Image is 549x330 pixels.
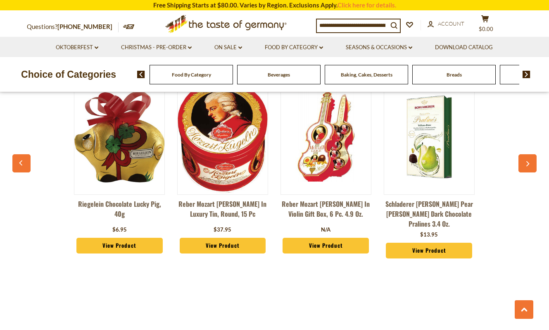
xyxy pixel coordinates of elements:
a: Click here for details. [337,1,396,9]
div: $37.95 [214,226,231,234]
a: View Product [283,238,369,253]
a: View Product [386,243,472,258]
a: Food By Category [172,72,211,78]
a: Baking, Cakes, Desserts [341,72,392,78]
a: View Product [76,238,163,253]
a: Breads [447,72,462,78]
span: $0.00 [479,26,493,32]
a: Seasons & Occasions [346,43,412,52]
a: On Sale [214,43,242,52]
a: Oktoberfest [56,43,98,52]
img: Riegelein Chocolate Lucky Pig, 40g [74,91,164,182]
a: Reber Mozart [PERSON_NAME] in Violin Gift Box, 6 pc. 4.9 oz. [280,199,371,224]
img: Reber Mozart Kugel in Luxury Tin, Round, 15 pc [178,80,268,194]
a: Christmas - PRE-ORDER [121,43,192,52]
a: Schladerer [PERSON_NAME] Pear [PERSON_NAME] Dark Chocolate Pralines 3.4 oz. [384,199,475,229]
div: N/A [321,226,330,234]
p: Questions? [27,22,119,32]
div: $6.95 [112,226,127,234]
img: Reber Mozart Kugel in Violin Gift Box, 6 pc. 4.9 oz. [281,92,371,182]
img: Schladerer Williams Pear Brandy Dark Chocolate Pralines 3.4 oz. [384,92,474,182]
a: Reber Mozart [PERSON_NAME] in Luxury Tin, Round, 15 pc [177,199,268,224]
button: $0.00 [473,15,498,36]
img: next arrow [523,71,530,78]
a: Download Catalog [435,43,493,52]
a: Beverages [268,72,290,78]
a: [PHONE_NUMBER] [57,23,112,30]
div: $13.95 [420,231,438,239]
span: Account [438,20,464,27]
a: Account [428,19,464,29]
img: previous arrow [137,71,145,78]
a: Riegelein Chocolate Lucky Pig, 40g [74,199,165,224]
a: Food By Category [265,43,323,52]
a: View Product [180,238,266,253]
